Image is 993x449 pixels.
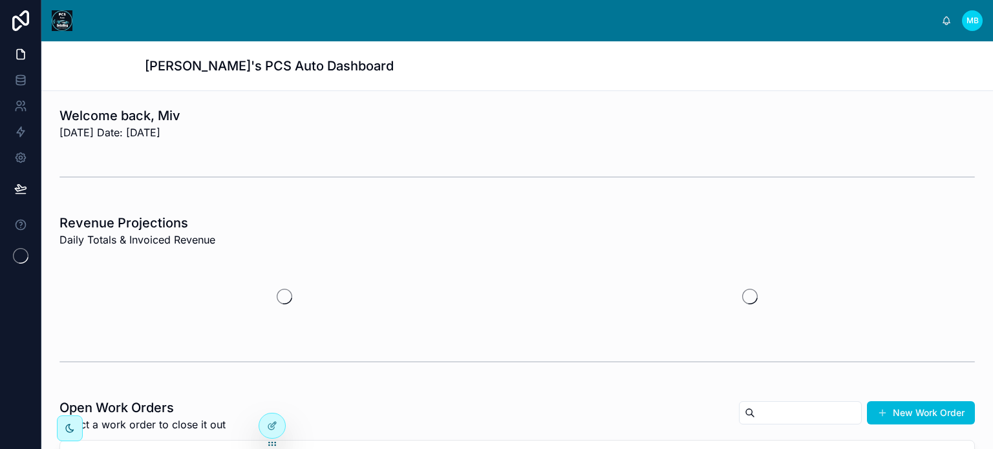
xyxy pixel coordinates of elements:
span: MB [966,16,979,26]
img: App logo [52,10,72,31]
span: Daily Totals & Invoiced Revenue [59,232,215,247]
h1: Open Work Orders [59,399,226,417]
h1: Revenue Projections [59,214,215,232]
span: Select a work order to close it out [59,417,226,432]
span: [DATE] Date: [DATE] [59,125,180,140]
button: New Work Order [867,401,975,424]
h1: [PERSON_NAME]'s PCS Auto Dashboard [145,57,394,75]
div: scrollable content [83,18,941,23]
h1: Welcome back, Miv [59,107,180,125]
